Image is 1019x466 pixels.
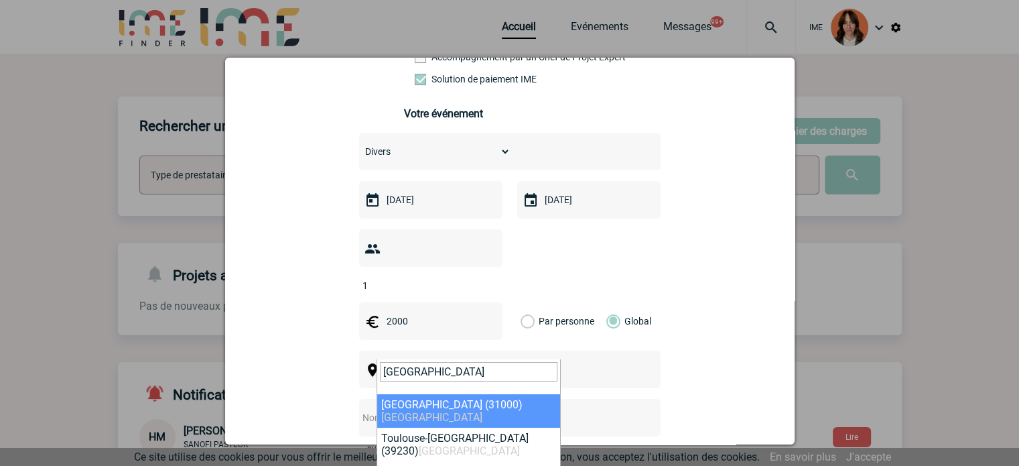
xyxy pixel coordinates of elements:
li: [GEOGRAPHIC_DATA] (31000) [377,394,560,428]
input: Budget HT [383,312,476,330]
h3: Votre événement [404,107,615,120]
span: [GEOGRAPHIC_DATA] [381,411,482,424]
input: Nom de l'événement [359,409,625,426]
label: Conformité aux process achat client, Prise en charge de la facturation, Mutualisation de plusieur... [415,74,474,84]
input: Date de début [383,191,476,209]
label: Prestation payante [415,52,474,62]
li: Toulouse-[GEOGRAPHIC_DATA] (39230) [377,428,560,461]
label: Global [606,302,615,340]
span: [GEOGRAPHIC_DATA] [419,445,520,457]
label: Par personne [521,302,535,340]
input: Nombre de participants [359,277,485,294]
input: Date de fin [541,191,634,209]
